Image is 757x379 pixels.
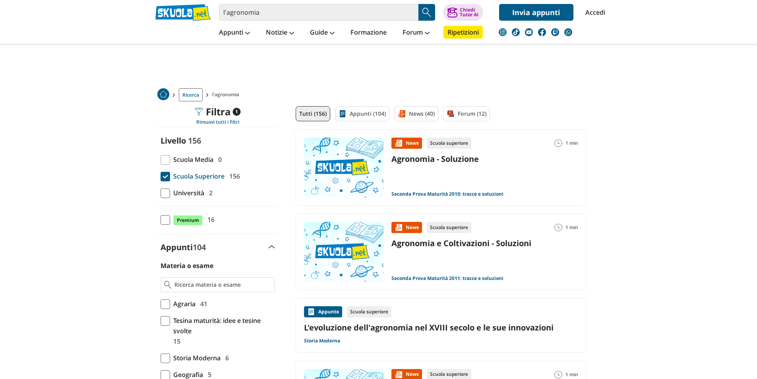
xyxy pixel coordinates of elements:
[499,4,573,21] a: Invia appunti
[226,171,240,181] span: 156
[391,238,531,249] a: Agronomia e Coltivazioni - Soluzioni
[512,28,520,36] img: tiktok
[157,119,278,125] div: Rimuovi tutti i filtri
[170,315,275,336] span: Tesina maturità: idee e tesine svolte
[395,371,403,379] img: News contenuto
[269,245,275,249] img: Apri e chiudi sezione
[339,110,347,118] img: Appunti filtro contenuto
[296,106,330,121] a: Tutti (156)
[195,106,240,117] div: Filtra
[264,26,296,40] a: Notizie
[391,138,422,149] div: News
[219,4,418,21] input: Cerca appunti, riassunti o versioni
[427,138,471,149] div: Scuola superiore
[391,275,503,282] a: Seconda Prova Maturità 2011: tracce e soluzioni
[170,188,204,198] span: Università
[348,26,389,40] a: Formazione
[304,222,383,282] img: Immagine news
[335,106,389,121] a: Appunti (104)
[170,336,180,346] span: 15
[157,88,169,101] a: Home
[554,139,562,147] img: Tempo lettura
[307,308,315,316] img: Appunti contenuto
[232,108,240,116] span: 1
[161,135,186,146] label: Livello
[188,135,201,146] span: 156
[161,242,206,253] label: Appunti
[164,281,172,289] img: Ricerca materia o esame
[304,138,383,197] img: Immagine news
[391,191,503,197] a: Seconda Prova Maturità 2010: tracce e soluzioni
[212,88,242,101] span: l'agronomia
[525,28,533,36] img: youtube
[391,222,422,233] div: News
[554,371,562,379] img: Tempo lettura
[398,110,406,118] img: News filtro contenuto
[170,353,221,363] span: Storia Moderna
[308,26,337,40] a: Guide
[179,88,203,101] a: Ricerca
[222,353,229,363] span: 6
[554,224,562,231] img: Tempo lettura
[443,106,490,121] a: Forum (12)
[304,306,342,317] div: Appunto
[443,26,483,39] a: Ripetizioni
[174,281,271,289] input: Ricerca materia o esame
[347,306,391,317] div: Scuola superiore
[565,138,578,149] span: 1 min
[551,28,559,36] img: twitch
[193,242,206,253] span: 104
[401,26,432,40] a: Forum
[217,26,252,40] a: Appunti
[427,222,471,233] div: Scuola superiore
[304,322,578,333] a: L'evoluzione dell'agronomia nel XVIII secolo e le sue innovazioni
[157,88,169,100] img: Home
[206,188,213,198] span: 2
[395,139,403,147] img: News contenuto
[538,28,546,36] img: facebook
[394,106,438,121] a: News (40)
[304,338,340,344] a: Storia Moderna
[395,224,403,231] img: News contenuto
[447,110,455,118] img: Forum filtro contenuto
[421,6,433,18] img: Cerca appunti, riassunti o versioni
[565,222,578,233] span: 1 min
[170,299,196,309] span: Agraria
[170,171,225,181] span: Scuola Superiore
[215,154,222,165] span: 0
[204,214,215,225] span: 16
[443,4,483,21] button: ChiediTutor AI
[391,154,479,164] a: Agronomia - Soluzione
[564,28,572,36] img: WhatsApp
[195,108,203,116] img: Filtra filtri mobile
[585,4,602,21] a: Accedi
[460,8,478,17] div: Chiedi Tutor AI
[173,215,203,225] span: Premium
[170,154,213,165] span: Scuola Media
[161,261,213,270] label: Materia o esame
[197,299,207,309] span: 41
[418,4,435,21] button: Search Button
[499,28,507,36] img: instagram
